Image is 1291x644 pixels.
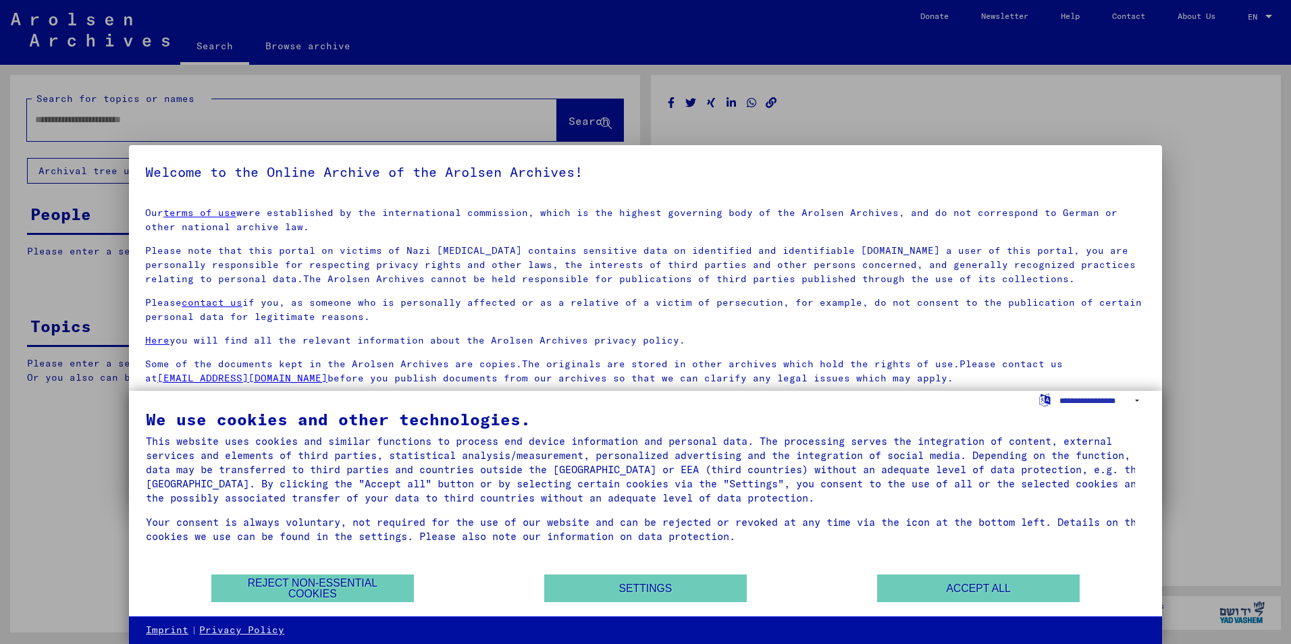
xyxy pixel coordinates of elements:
a: Imprint [146,624,188,637]
p: Please if you, as someone who is personally affected or as a relative of a victim of persecution,... [145,296,1146,324]
div: We use cookies and other technologies. [146,411,1145,427]
a: terms of use [163,207,236,219]
h5: Welcome to the Online Archive of the Arolsen Archives! [145,161,1146,183]
p: Our were established by the international commission, which is the highest governing body of the ... [145,206,1146,234]
a: Privacy Policy [199,624,284,637]
p: you will find all the relevant information about the Arolsen Archives privacy policy. [145,333,1146,348]
button: Settings [544,574,747,602]
a: [EMAIL_ADDRESS][DOMAIN_NAME] [157,372,327,384]
div: Your consent is always voluntary, not required for the use of our website and can be rejected or ... [146,515,1145,543]
div: This website uses cookies and similar functions to process end device information and personal da... [146,434,1145,505]
button: Reject non-essential cookies [211,574,414,602]
a: Here [145,334,169,346]
p: Please note that this portal on victims of Nazi [MEDICAL_DATA] contains sensitive data on identif... [145,244,1146,286]
a: contact us [182,296,242,308]
p: Some of the documents kept in the Arolsen Archives are copies.The originals are stored in other a... [145,357,1146,385]
button: Accept all [877,574,1080,602]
